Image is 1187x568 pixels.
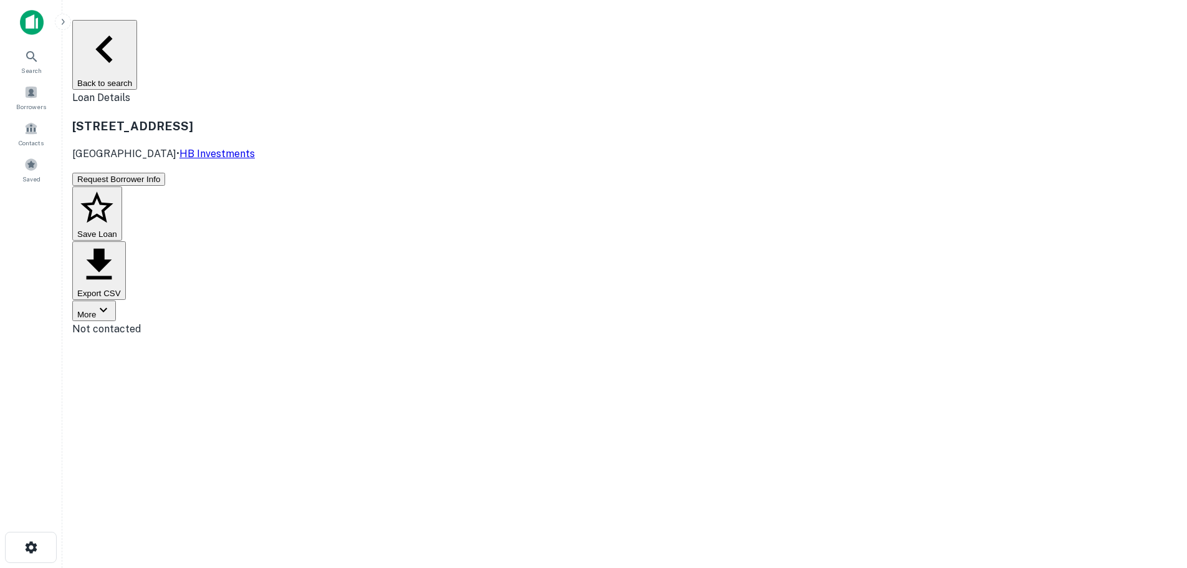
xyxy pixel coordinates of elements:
[72,186,122,241] button: Save Loan
[21,65,42,75] span: Search
[72,173,165,186] button: Request Borrower Info
[72,241,126,300] button: Export CSV
[16,102,46,112] span: Borrowers
[1125,428,1187,488] iframe: Chat Widget
[72,322,1177,337] div: Not contacted
[72,301,116,321] button: More
[22,174,41,184] span: Saved
[4,44,59,78] a: Search
[4,80,59,114] a: Borrowers
[179,148,255,160] a: HB Investments
[19,138,44,148] span: Contacts
[4,153,59,186] a: Saved
[72,117,255,135] h3: [STREET_ADDRESS]
[72,20,137,90] button: Back to search
[4,117,59,150] a: Contacts
[72,147,255,161] p: [GEOGRAPHIC_DATA] •
[72,92,130,103] span: Loan Details
[20,10,44,35] img: capitalize-icon.png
